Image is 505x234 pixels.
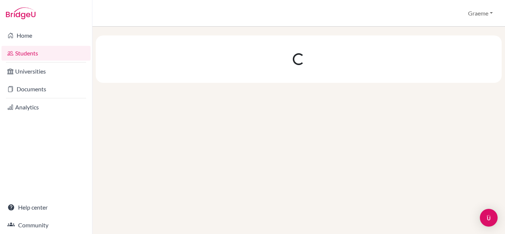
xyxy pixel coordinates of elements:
a: Analytics [1,100,91,115]
img: Bridge-U [6,7,35,19]
a: Community [1,218,91,233]
button: Graeme [465,6,496,20]
div: Open Intercom Messenger [480,209,498,227]
a: Universities [1,64,91,79]
a: Documents [1,82,91,96]
a: Help center [1,200,91,215]
a: Home [1,28,91,43]
a: Students [1,46,91,61]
